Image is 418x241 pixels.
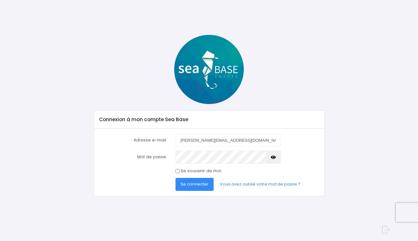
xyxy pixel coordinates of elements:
div: Connexion à mon compte Sea Base [94,111,324,128]
label: Mot de passe [94,151,171,163]
label: Se souvenir de moi [181,168,221,174]
button: Se connecter [176,178,214,191]
label: Adresse e-mail [94,134,171,147]
a: Vous avez oublié votre mot de passe ? [215,178,306,191]
span: Se connecter [181,181,209,187]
